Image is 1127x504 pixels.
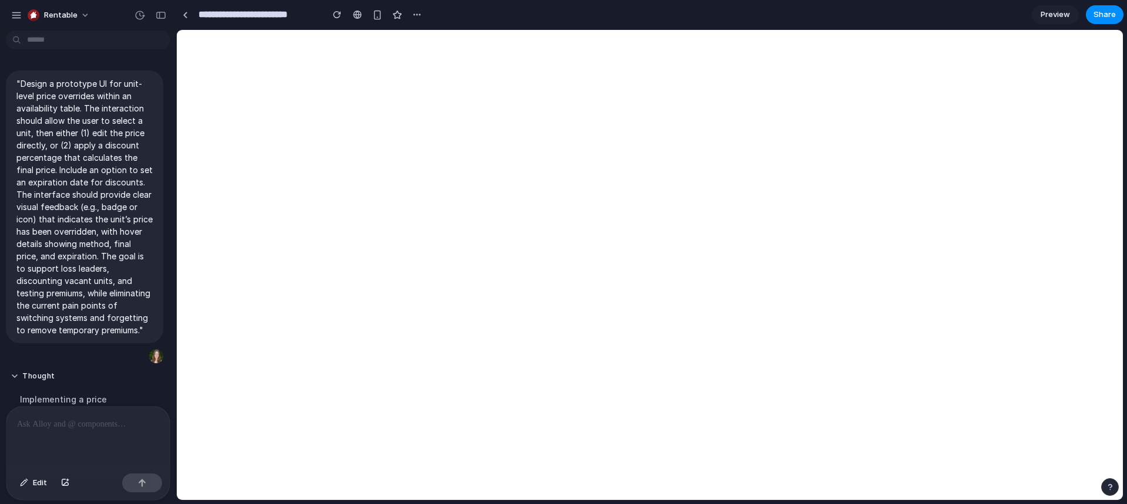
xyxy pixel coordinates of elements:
span: Rentable [44,9,78,21]
span: Edit [33,477,47,489]
button: Share [1086,5,1123,24]
p: "Design a prototype UI for unit-level price overrides within an availability table. The interacti... [16,77,153,336]
button: Rentable [23,6,96,25]
a: Preview [1032,5,1079,24]
button: Edit [14,473,53,492]
span: Preview [1041,9,1070,21]
span: Share [1094,9,1116,21]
